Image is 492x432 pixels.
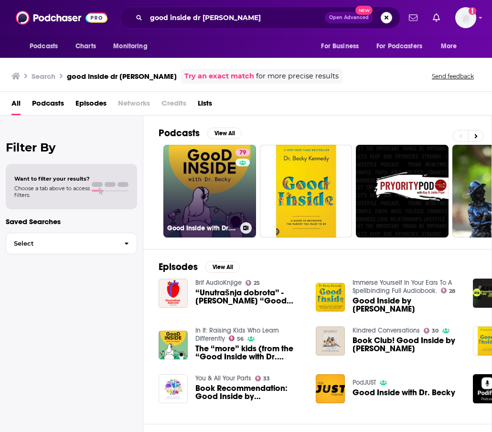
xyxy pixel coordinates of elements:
[353,336,461,353] a: Book Club! Good Inside by Dr. Becky Kennedy
[146,10,325,25] input: Search podcasts, credits, & more...
[316,283,345,312] img: Good Inside by Dr Becky Kennedy
[195,384,304,400] a: Book Recommendation: Good Inside by Dr. Becky Kennedy
[159,261,198,273] h2: Episodes
[429,72,477,80] button: Send feedback
[434,37,469,55] button: open menu
[195,279,242,287] a: Brif AudioKnjige
[329,15,369,20] span: Open Advanced
[159,127,242,139] a: PodcastsView All
[429,10,444,26] a: Show notifications dropdown
[314,37,371,55] button: open menu
[376,40,422,53] span: For Podcasters
[6,217,137,226] p: Saved Searches
[405,10,421,26] a: Show notifications dropdown
[32,72,55,81] h3: Search
[205,261,240,273] button: View All
[14,185,90,198] span: Choose a tab above to access filters.
[263,377,270,381] span: 33
[198,96,212,115] a: Lists
[246,280,260,286] a: 25
[256,71,339,82] span: for more precise results
[455,7,476,28] span: Logged in as Isla
[163,145,256,238] a: 79Good Inside with Dr. Becky
[6,240,117,247] span: Select
[353,389,455,397] a: Good Inside with Dr. Becky
[353,279,452,295] a: Immerse Yourself In Your Ears To A Spellbinding Full Audiobook.
[316,326,345,356] img: Book Club! Good Inside by Dr. Becky Kennedy
[207,128,242,139] button: View All
[75,96,107,115] a: Episodes
[353,378,376,387] a: PodJUST
[353,326,420,335] a: Kindred Conversations
[441,40,457,53] span: More
[195,345,304,361] a: The “more” kids (from the “Good Inside with Dr. Becky” podcast)
[159,127,200,139] h2: Podcasts
[195,384,304,400] span: Book Recommendation: Good Inside by [PERSON_NAME]
[67,72,177,81] h3: good inside dr [PERSON_NAME]
[16,9,107,27] img: Podchaser - Follow, Share and Rate Podcasts
[316,374,345,403] img: Good Inside with Dr. Becky
[353,297,461,313] span: Good Inside by [PERSON_NAME]
[159,374,188,403] img: Book Recommendation: Good Inside by Dr. Becky Kennedy
[254,281,260,285] span: 25
[195,326,279,343] a: In It: Raising Kids Who Learn Differently
[23,37,70,55] button: open menu
[195,374,251,382] a: You & All Your Parts
[159,279,188,308] img: “Unutrašnja dobrota” - Dr Beki Kenedi “Good Inside” - Dr Becky Kennedy
[14,175,90,182] span: Want to filter your results?
[441,288,456,293] a: 28
[118,96,150,115] span: Networks
[159,261,240,273] a: EpisodesView All
[255,376,270,381] a: 33
[6,140,137,154] h2: Filter By
[195,345,304,361] span: The “more” kids (from the “Good Inside with Dr. [PERSON_NAME]” podcast)
[432,329,439,333] span: 30
[107,37,160,55] button: open menu
[455,7,476,28] img: User Profile
[455,7,476,28] button: Show profile menu
[321,40,359,53] span: For Business
[6,233,137,254] button: Select
[159,331,188,360] img: The “more” kids (from the “Good Inside with Dr. Becky” podcast)
[239,148,246,158] span: 79
[229,335,244,341] a: 56
[75,40,96,53] span: Charts
[113,40,147,53] span: Monitoring
[449,289,455,293] span: 28
[424,328,439,334] a: 30
[11,96,21,115] a: All
[30,40,58,53] span: Podcasts
[161,96,186,115] span: Credits
[469,7,476,15] svg: Add a profile image
[184,71,254,82] a: Try an exact match
[325,12,373,23] button: Open AdvancedNew
[32,96,64,115] a: Podcasts
[353,297,461,313] a: Good Inside by Dr Becky Kennedy
[195,289,304,305] span: “Unutrašnja dobrota” - [PERSON_NAME] “Good Inside” - [PERSON_NAME]
[355,6,373,15] span: New
[167,224,236,232] h3: Good Inside with Dr. Becky
[69,37,102,55] a: Charts
[195,289,304,305] a: “Unutrašnja dobrota” - Dr Beki Kenedi “Good Inside” - Dr Becky Kennedy
[353,336,461,353] span: Book Club! Good Inside by [PERSON_NAME]
[235,149,250,156] a: 79
[237,337,244,341] span: 56
[370,37,436,55] button: open menu
[120,7,400,29] div: Search podcasts, credits, & more...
